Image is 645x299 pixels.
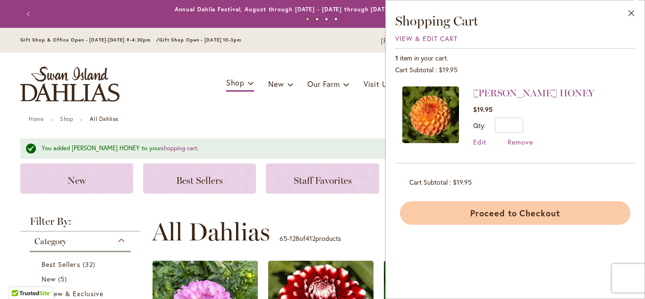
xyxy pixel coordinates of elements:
button: 1 of 4 [306,17,309,21]
p: - of products [280,231,341,246]
span: Best Sellers [176,175,223,186]
button: 4 of 4 [334,17,338,21]
a: New [42,274,121,284]
span: 32 [83,259,98,269]
span: 412 [306,234,315,243]
div: You added [PERSON_NAME] HONEY to your . [42,144,596,153]
span: New & Exclusive [49,289,103,298]
a: Shop [60,115,73,122]
span: Best Sellers [42,260,80,269]
a: Edit [473,137,486,146]
span: New [42,274,56,283]
button: Previous [20,5,39,24]
span: Category [34,236,67,247]
a: CRICHTON HONEY [402,86,459,146]
a: [PHONE_NUMBER] [381,36,438,46]
span: Shop [226,77,245,87]
a: [PERSON_NAME] HONEY [473,87,594,99]
span: item in your cart. [400,53,448,62]
button: Proceed to Checkout [400,201,630,225]
button: 2 of 4 [315,17,319,21]
span: $19.95 [439,65,458,74]
span: New [268,79,284,89]
span: Gift Shop & Office Open - [DATE]-[DATE] 9-4:30pm / [20,37,159,43]
strong: Filter By: [20,216,140,231]
span: Staff Favorites [294,175,352,186]
span: New [68,175,86,186]
a: New [20,163,133,194]
strong: All Dahlias [90,115,119,122]
label: Qty [473,121,485,130]
span: Shopping Cart [395,13,478,29]
span: 128 [289,234,299,243]
span: Gift Shop Open - [DATE] 10-3pm [159,37,241,43]
span: 65 [280,234,287,243]
button: 3 of 4 [325,17,328,21]
span: $19.95 [453,178,472,187]
a: Home [29,115,43,122]
a: Best Sellers [42,259,121,269]
a: shopping cart [161,144,197,152]
span: $19.95 [473,105,492,114]
a: Staff Favorites [266,163,379,194]
img: CRICHTON HONEY [402,86,459,143]
a: Best Sellers [143,163,256,194]
a: View & Edit Cart [395,34,458,43]
span: Cart Subtotal [395,65,433,74]
span: Visit Us [364,79,391,89]
iframe: Launch Accessibility Center [7,265,34,292]
span: 5 [58,274,69,284]
span: 1 [395,53,398,62]
a: Annual Dahlia Festival, August through [DATE] - [DATE] through [DATE] (And [DATE]) 9-am5:30pm [175,6,471,13]
span: Cart Subtotal [409,178,448,187]
a: store logo [20,67,119,102]
span: Our Farm [307,79,339,89]
span: All Dahlias [152,218,270,246]
a: Remove [508,137,533,146]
